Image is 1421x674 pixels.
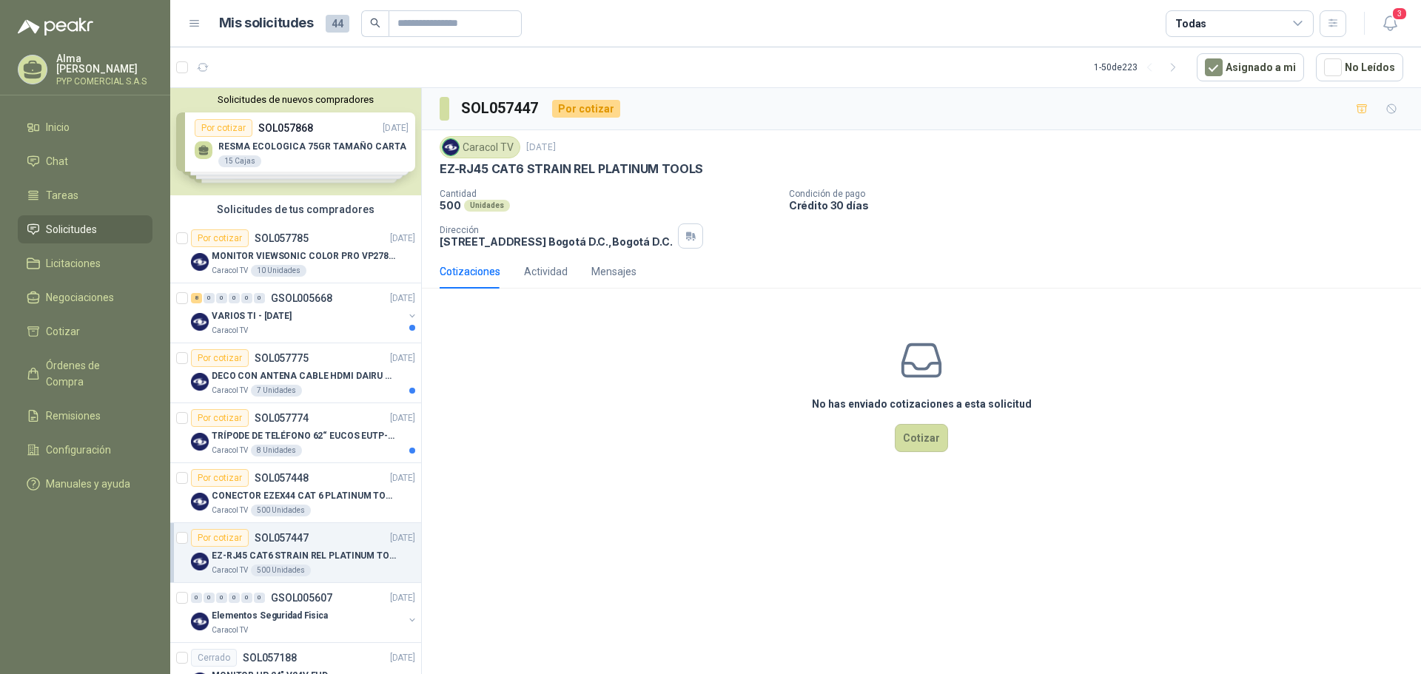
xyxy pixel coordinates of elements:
div: 7 Unidades [251,385,302,397]
div: 0 [229,593,240,603]
p: [DATE] [390,471,415,485]
img: Logo peakr [18,18,93,36]
span: search [370,18,380,28]
p: [DATE] [390,591,415,605]
img: Company Logo [191,433,209,451]
p: Cantidad [440,189,777,199]
p: [DATE] [390,531,415,545]
button: Cotizar [895,424,948,452]
p: Condición de pago [789,189,1415,199]
span: Solicitudes [46,221,97,237]
div: 1 - 50 de 223 [1094,55,1185,79]
a: Órdenes de Compra [18,351,152,396]
div: Todas [1175,16,1206,32]
img: Company Logo [191,493,209,510]
p: SOL057448 [255,473,309,483]
h1: Mis solicitudes [219,13,314,34]
span: Órdenes de Compra [46,357,138,390]
a: Chat [18,147,152,175]
div: 0 [216,293,227,303]
span: Negociaciones [46,289,114,306]
a: Licitaciones [18,249,152,277]
button: 3 [1377,10,1403,37]
a: Inicio [18,113,152,141]
span: 3 [1391,7,1408,21]
p: [DATE] [390,651,415,665]
p: Caracol TV [212,624,248,636]
a: Por cotizarSOL057448[DATE] Company LogoCONECTOR EZEX44 CAT 6 PLATINUM TOOLSCaracol TV500 Unidades [170,463,421,523]
div: 0 [254,293,265,303]
a: Negociaciones [18,283,152,311]
h3: No has enviado cotizaciones a esta solicitud [812,396,1032,412]
div: 0 [216,593,227,603]
button: No Leídos [1316,53,1403,81]
p: 500 [440,199,461,212]
div: Cotizaciones [440,263,500,280]
span: 44 [326,15,349,33]
span: Licitaciones [46,255,101,272]
span: Manuales y ayuda [46,476,130,492]
p: SOL057775 [255,353,309,363]
a: Solicitudes [18,215,152,243]
a: Manuales y ayuda [18,470,152,498]
div: 0 [241,593,252,603]
p: Caracol TV [212,445,248,456]
p: Caracol TV [212,265,248,277]
div: Por cotizar [552,100,620,118]
a: Por cotizarSOL057774[DATE] Company LogoTRÍPODE DE TELÉFONO 62“ EUCOS EUTP-010Caracol TV8 Unidades [170,403,421,463]
div: Solicitudes de nuevos compradoresPor cotizarSOL057868[DATE] RESMA ECOLOGICA 75GR TAMAÑO CARTA15 C... [170,88,421,195]
div: Por cotizar [191,529,249,547]
p: [DATE] [526,141,556,155]
div: 8 Unidades [251,445,302,456]
p: SOL057447 [255,533,309,543]
a: 0 0 0 0 0 0 GSOL005607[DATE] Company LogoElementos Seguridad FisicaCaracol TV [191,589,418,636]
p: Elementos Seguridad Fisica [212,609,328,623]
p: TRÍPODE DE TELÉFONO 62“ EUCOS EUTP-010 [212,429,396,443]
div: Por cotizar [191,409,249,427]
div: Por cotizar [191,349,249,367]
p: PYP COMERCIAL S.A.S [56,77,152,86]
img: Company Logo [443,139,459,155]
div: Cerrado [191,649,237,667]
div: Actividad [524,263,568,280]
p: SOL057785 [255,233,309,243]
img: Company Logo [191,613,209,630]
div: 500 Unidades [251,565,311,576]
p: Alma [PERSON_NAME] [56,53,152,74]
button: Solicitudes de nuevos compradores [176,94,415,105]
p: Caracol TV [212,385,248,397]
div: 0 [204,293,215,303]
img: Company Logo [191,253,209,271]
div: Unidades [464,200,510,212]
p: [DATE] [390,351,415,365]
p: DECO CON ANTENA CABLE HDMI DAIRU DR90014 [212,369,396,383]
p: Caracol TV [212,565,248,576]
div: Mensajes [591,263,636,280]
a: Por cotizarSOL057775[DATE] Company LogoDECO CON ANTENA CABLE HDMI DAIRU DR90014Caracol TV7 Unidades [170,343,421,403]
p: Caracol TV [212,325,248,337]
span: Cotizar [46,323,80,340]
p: Dirección [440,225,672,235]
span: Chat [46,153,68,169]
p: EZ-RJ45 CAT6 STRAIN REL PLATINUM TOOLS [440,161,703,177]
div: 8 [191,293,202,303]
a: Configuración [18,436,152,464]
img: Company Logo [191,313,209,331]
div: Caracol TV [440,136,520,158]
p: SOL057188 [243,653,297,663]
div: 0 [229,293,240,303]
img: Company Logo [191,553,209,570]
p: CONECTOR EZEX44 CAT 6 PLATINUM TOOLS [212,489,396,503]
p: GSOL005668 [271,293,332,303]
div: 0 [191,593,202,603]
h3: SOL057447 [461,97,540,120]
a: 8 0 0 0 0 0 GSOL005668[DATE] Company LogoVARIOS TI - [DATE]Caracol TV [191,289,418,337]
div: 0 [241,293,252,303]
p: [DATE] [390,411,415,425]
div: Solicitudes de tus compradores [170,195,421,223]
div: 500 Unidades [251,505,311,516]
p: [DATE] [390,232,415,246]
span: Tareas [46,187,78,203]
a: Por cotizarSOL057785[DATE] Company LogoMONITOR VIEWSONIC COLOR PRO VP2786-4KCaracol TV10 Unidades [170,223,421,283]
p: GSOL005607 [271,593,332,603]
